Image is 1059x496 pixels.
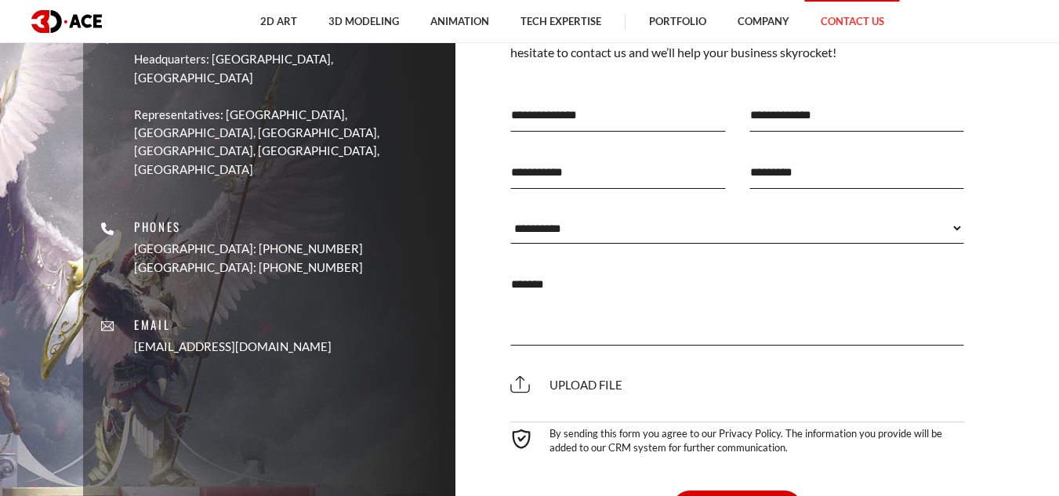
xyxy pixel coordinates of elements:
p: [GEOGRAPHIC_DATA]: [PHONE_NUMBER] [134,259,363,277]
img: logo dark [31,10,102,33]
p: Phones [134,218,363,236]
p: Email [134,316,332,334]
div: By sending this form you agree to our Privacy Policy. The information you provide will be added t... [510,422,965,454]
p: [GEOGRAPHIC_DATA]: [PHONE_NUMBER] [134,241,363,259]
p: Our team is looking forward to discussing the scope of your future project. Don’t hesitate to con... [510,24,965,63]
a: Headquarters: [GEOGRAPHIC_DATA], [GEOGRAPHIC_DATA] Representatives: [GEOGRAPHIC_DATA], [GEOGRAPHI... [134,50,444,179]
span: Upload file [510,378,622,392]
a: [EMAIL_ADDRESS][DOMAIN_NAME] [134,339,332,357]
p: Representatives: [GEOGRAPHIC_DATA], [GEOGRAPHIC_DATA], [GEOGRAPHIC_DATA], [GEOGRAPHIC_DATA], [GEO... [134,106,444,179]
p: Headquarters: [GEOGRAPHIC_DATA], [GEOGRAPHIC_DATA] [134,50,444,87]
